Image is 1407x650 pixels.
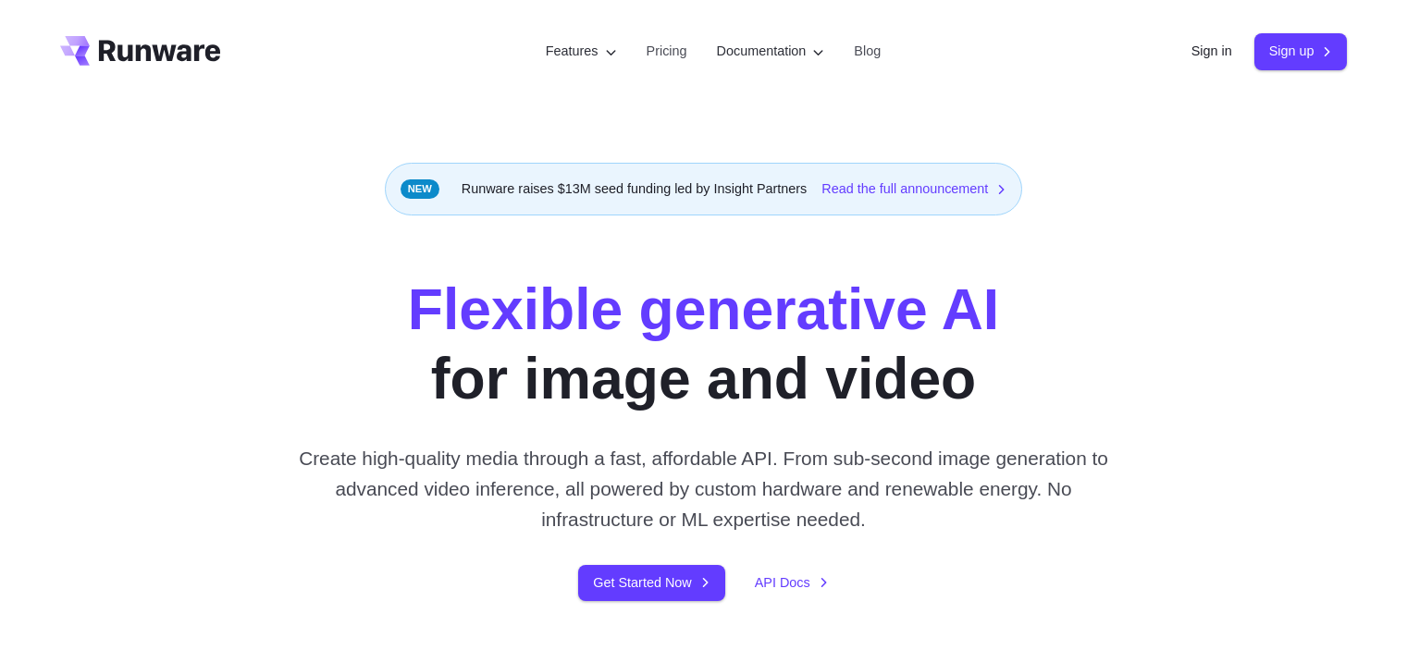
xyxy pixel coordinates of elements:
a: Blog [854,41,881,62]
label: Documentation [717,41,825,62]
a: Get Started Now [578,565,724,601]
label: Features [546,41,617,62]
h1: for image and video [408,275,999,413]
div: Runware raises $13M seed funding led by Insight Partners [385,163,1023,215]
a: Sign up [1254,33,1348,69]
strong: Flexible generative AI [408,276,999,341]
a: Sign in [1191,41,1232,62]
a: Read the full announcement [821,178,1006,200]
p: Create high-quality media through a fast, affordable API. From sub-second image generation to adv... [291,443,1116,535]
a: Go to / [60,36,221,66]
a: API Docs [755,572,829,594]
a: Pricing [647,41,687,62]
